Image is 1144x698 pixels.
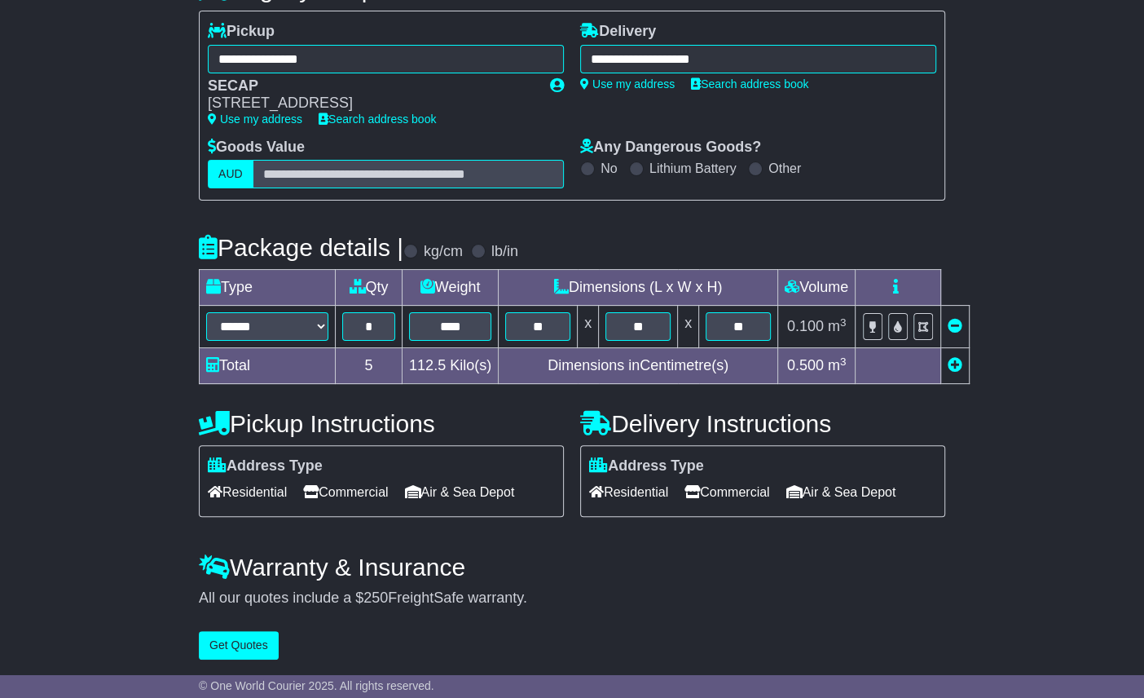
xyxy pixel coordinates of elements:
[580,77,675,91] a: Use my address
[948,318,962,334] a: Remove this item
[778,270,856,306] td: Volume
[840,356,847,368] sup: 3
[208,77,534,95] div: SECAP
[208,95,534,113] div: [STREET_ADDRESS]
[691,77,808,91] a: Search address book
[403,348,499,384] td: Kilo(s)
[403,270,499,306] td: Weight
[200,348,336,384] td: Total
[199,234,403,261] h4: Package details |
[424,243,463,261] label: kg/cm
[828,357,847,373] span: m
[601,161,617,176] label: No
[199,590,945,607] div: All our quotes include a $ FreightSafe warranty.
[208,139,305,157] label: Goods Value
[303,479,388,505] span: Commercial
[199,554,945,581] h4: Warranty & Insurance
[678,306,699,348] td: x
[580,139,761,157] label: Any Dangerous Goods?
[336,348,403,384] td: 5
[208,160,253,188] label: AUD
[199,631,279,660] button: Get Quotes
[199,410,564,437] h4: Pickup Instructions
[787,318,824,334] span: 0.100
[208,113,302,126] a: Use my address
[491,243,518,261] label: lb/in
[409,357,446,373] span: 112.5
[948,357,962,373] a: Add new item
[208,457,323,475] label: Address Type
[199,679,434,692] span: © One World Courier 2025. All rights reserved.
[578,306,599,348] td: x
[499,270,778,306] td: Dimensions (L x W x H)
[684,479,769,505] span: Commercial
[499,348,778,384] td: Dimensions in Centimetre(s)
[649,161,737,176] label: Lithium Battery
[336,270,403,306] td: Qty
[200,270,336,306] td: Type
[208,479,287,505] span: Residential
[828,318,847,334] span: m
[786,479,896,505] span: Air & Sea Depot
[208,23,275,41] label: Pickup
[319,113,436,126] a: Search address book
[589,479,668,505] span: Residential
[405,479,515,505] span: Air & Sea Depot
[589,457,704,475] label: Address Type
[580,23,656,41] label: Delivery
[580,410,945,437] h4: Delivery Instructions
[840,316,847,329] sup: 3
[787,357,824,373] span: 0.500
[363,590,388,606] span: 250
[768,161,801,176] label: Other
